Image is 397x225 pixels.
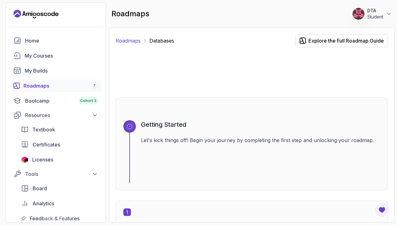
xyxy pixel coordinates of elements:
[25,170,98,178] div: Tools
[10,49,102,62] a: courses
[25,52,98,59] div: My Courses
[13,9,59,19] a: Landing page
[21,156,28,163] img: jetbrains icon
[30,215,80,222] span: Feedback & Features
[141,136,380,144] p: Let's kick things off! Begin your journey by completing the first step and unlocking your roadmap.
[23,82,98,89] div: Roadmaps
[116,37,141,44] a: Roadmaps
[33,200,54,207] span: Analytics
[10,168,102,180] button: Tools
[25,37,98,44] div: Home
[308,37,384,44] div: Explore the Full Roadmap Guide
[10,110,102,121] button: Resources
[10,79,102,92] a: roadmaps
[10,95,102,107] a: bootcamp
[352,8,392,20] button: user profile imageDTAStudent
[149,37,174,44] p: Databases
[367,14,383,20] p: Student
[33,185,47,192] span: Board
[25,97,98,105] div: Bootcamp
[367,8,383,14] p: DTA
[17,138,102,151] a: certificates
[32,156,53,163] span: Licenses
[32,126,55,133] span: Textbook
[296,34,388,47] button: Explore the Full Roadmap Guide
[17,197,102,210] a: analytics
[25,111,98,119] div: Resources
[17,153,102,166] a: licenses
[25,67,98,74] div: My Builds
[17,123,102,136] a: textbook
[374,202,389,217] button: Open Feedback Button
[141,120,380,129] h3: Getting Started
[80,98,96,103] span: Cohort 3
[17,212,102,225] a: feedback
[123,208,131,216] span: 1
[17,182,102,195] a: board
[10,34,102,47] a: home
[10,64,102,77] a: builds
[33,141,60,148] span: Certificates
[111,9,149,19] h2: roadmaps
[93,83,95,88] span: 7
[353,8,364,20] img: user profile image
